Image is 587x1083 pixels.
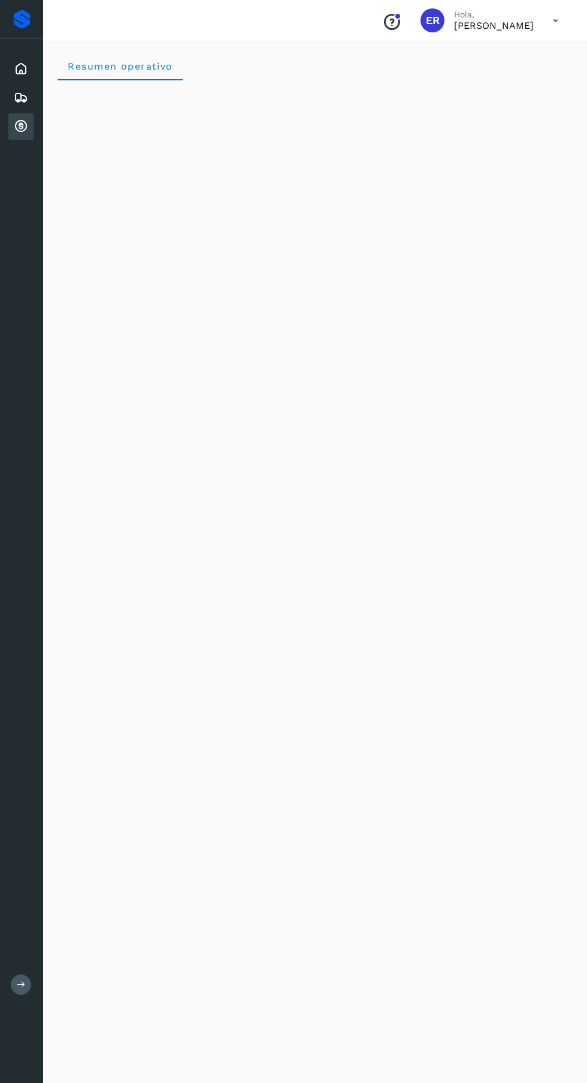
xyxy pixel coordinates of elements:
div: Cuentas por cobrar [8,113,34,140]
div: Inicio [8,56,34,82]
p: Hola, [454,10,534,20]
p: Eduardo Reyes González [454,20,534,31]
div: Embarques [8,85,34,111]
span: Resumen operativo [67,61,173,72]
